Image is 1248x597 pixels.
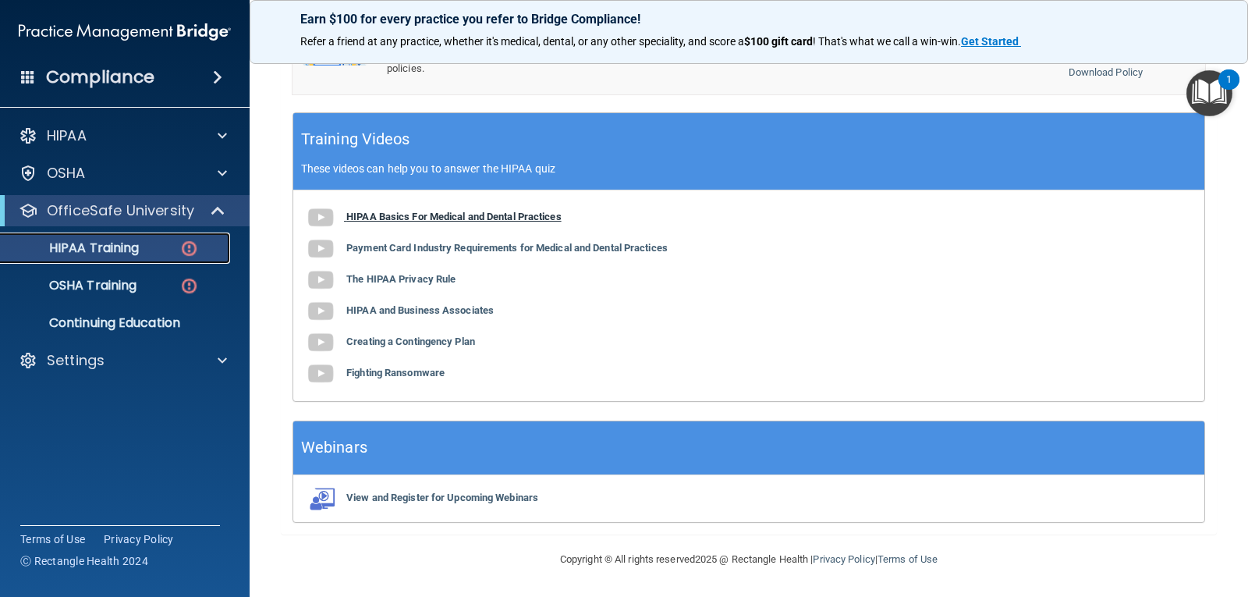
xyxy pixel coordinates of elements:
img: PMB logo [19,16,231,48]
img: gray_youtube_icon.38fcd6cc.png [305,296,336,327]
img: gray_youtube_icon.38fcd6cc.png [305,233,336,265]
a: OSHA [19,164,227,183]
p: Continuing Education [10,315,223,331]
p: HIPAA [47,126,87,145]
p: HIPAA Training [10,240,139,256]
img: gray_youtube_icon.38fcd6cc.png [305,265,336,296]
a: OfficeSafe University [19,201,226,220]
b: Creating a Contingency Plan [346,336,475,347]
p: OSHA Training [10,278,136,293]
b: HIPAA Basics For Medical and Dental Practices [346,211,562,222]
strong: Get Started [961,35,1019,48]
a: Privacy Policy [813,553,874,565]
a: HIPAA [19,126,227,145]
img: gray_youtube_icon.38fcd6cc.png [305,358,336,389]
h5: Training Videos [301,126,410,153]
b: Payment Card Industry Requirements for Medical and Dental Practices [346,242,668,254]
img: danger-circle.6113f641.png [179,276,199,296]
p: These videos can help you to answer the HIPAA quiz [301,162,1197,175]
img: webinarIcon.c7ebbf15.png [305,487,336,510]
a: Settings [19,351,227,370]
span: Ⓒ Rectangle Health 2024 [20,553,148,569]
img: gray_youtube_icon.38fcd6cc.png [305,202,336,233]
span: Refer a friend at any practice, whether it's medical, dental, or any other speciality, and score a [300,35,744,48]
p: OSHA [47,164,86,183]
a: Terms of Use [877,553,938,565]
b: The HIPAA Privacy Rule [346,273,456,285]
b: HIPAA and Business Associates [346,304,494,316]
a: Terms of Use [20,531,85,547]
img: danger-circle.6113f641.png [179,239,199,258]
a: Download Policy [1069,66,1143,78]
button: Open Resource Center, 1 new notification [1186,70,1232,116]
p: Earn $100 for every practice you refer to Bridge Compliance! [300,12,1197,27]
strong: $100 gift card [744,35,813,48]
img: gray_youtube_icon.38fcd6cc.png [305,327,336,358]
a: Get Started [961,35,1021,48]
h4: Compliance [46,66,154,88]
p: Settings [47,351,105,370]
div: 1 [1226,80,1232,100]
span: ! That's what we call a win-win. [813,35,961,48]
p: OfficeSafe University [47,201,194,220]
h5: Webinars [301,434,367,461]
div: Copyright © All rights reserved 2025 @ Rectangle Health | | [464,535,1033,585]
b: View and Register for Upcoming Webinars [346,492,538,503]
a: Privacy Policy [104,531,174,547]
b: Fighting Ransomware [346,367,445,378]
